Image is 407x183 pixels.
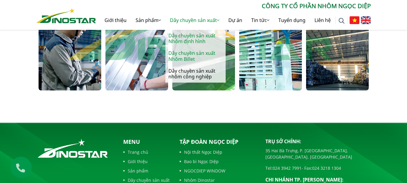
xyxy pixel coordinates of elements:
[165,30,226,47] a: Dây chuyền sản xuất Nhôm định hình
[339,18,345,24] img: search
[273,165,302,171] a: 024 3942 7991
[312,165,341,171] a: 024 3218 1304
[165,65,226,83] a: Dây chuyền sản xuất nhôm công nghiệp
[96,2,371,11] p: CÔNG TY CỔ PHẦN NHÔM NGỌC DIỆP
[100,11,131,30] a: Giới thiệu
[247,11,274,30] a: Tin tức
[123,168,170,174] a: Sản phẩm
[274,11,310,30] a: Tuyển dụng
[361,16,371,24] img: English
[165,11,224,30] a: Dây chuyền sản xuất
[180,158,256,165] a: Bao bì Ngọc Diệp
[265,138,371,145] p: Trụ sở chính:
[123,138,170,146] p: Menu
[36,138,109,159] img: logo_footer
[131,11,165,30] a: Sản phẩm
[224,11,247,30] a: Dự án
[265,165,371,171] p: Tel: - Fax:
[165,47,226,65] a: Dây chuyền sản xuất Nhôm Billet
[180,149,256,155] a: Nội thất Ngọc Diệp
[349,16,359,24] img: Tiếng Việt
[123,158,170,165] a: Giới thiệu
[180,168,256,174] a: NGOCDIEP WINDOW
[265,147,371,160] p: 35 Hai Bà Trưng, P. [GEOGRAPHIC_DATA], [GEOGRAPHIC_DATA]. [GEOGRAPHIC_DATA]
[123,149,170,155] a: Trang chủ
[310,11,335,30] a: Liên hệ
[180,138,256,146] p: Tập đoàn Ngọc Diệp
[36,8,96,23] img: Nhôm Dinostar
